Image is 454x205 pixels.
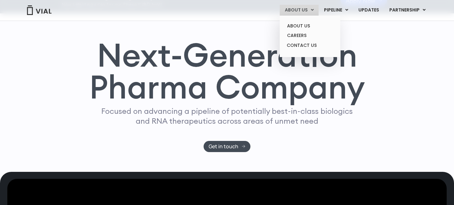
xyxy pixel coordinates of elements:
span: Get in touch [209,144,238,149]
a: PIPELINEMenu Toggle [319,5,353,16]
a: CAREERS [282,31,338,40]
a: CONTACT US [282,40,338,51]
a: UPDATES [353,5,384,16]
a: PARTNERSHIPMenu Toggle [384,5,431,16]
a: Get in touch [204,141,250,152]
p: Focused on advancing a pipeline of potentially best-in-class biologics and RNA therapeutics acros... [99,106,356,126]
h1: Next-Generation Pharma Company [89,39,365,103]
img: Vial Logo [26,5,52,15]
a: ABOUT US [282,21,338,31]
a: ABOUT USMenu Toggle [280,5,319,16]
